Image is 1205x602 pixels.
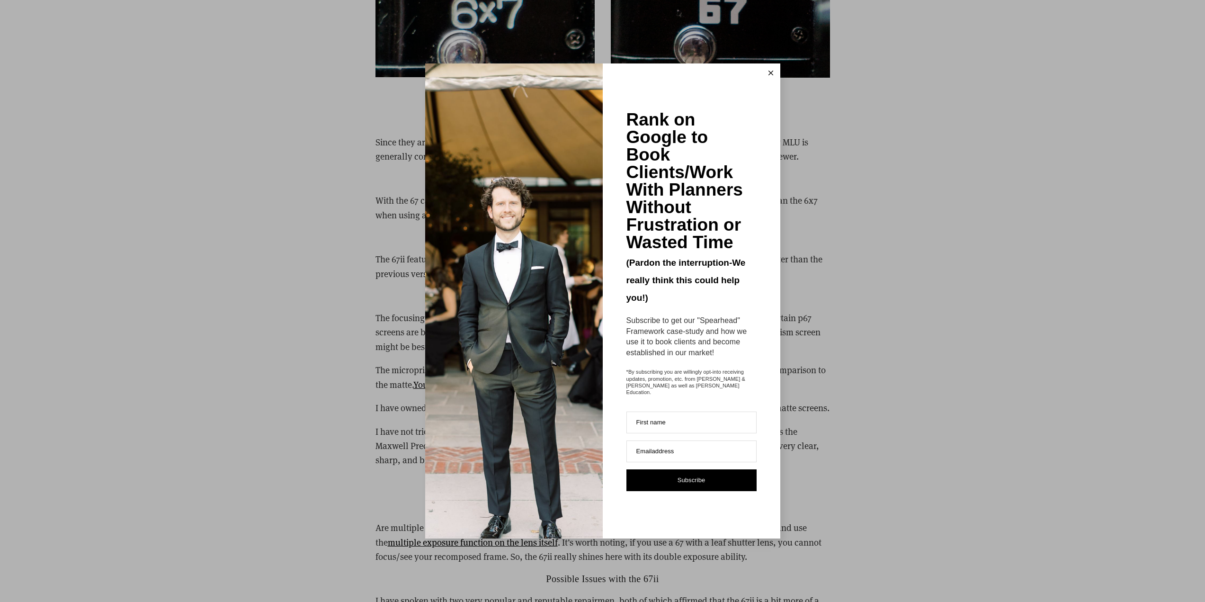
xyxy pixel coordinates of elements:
[678,476,705,484] span: Subscribe
[626,111,757,251] div: Rank on Google to Book Clients/Work With Planners Without Frustration or Wasted Time
[626,258,746,303] span: (Pardon the interruption-We really think this could help you!)
[626,469,757,491] button: Subscribe
[626,315,757,358] div: Subscribe to get our "Spearhead" Framework case-study and how we use it to book clients and becom...
[626,368,757,395] span: *By subscribing you are willingly opt-into receiving updates, promotion, etc. from [PERSON_NAME] ...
